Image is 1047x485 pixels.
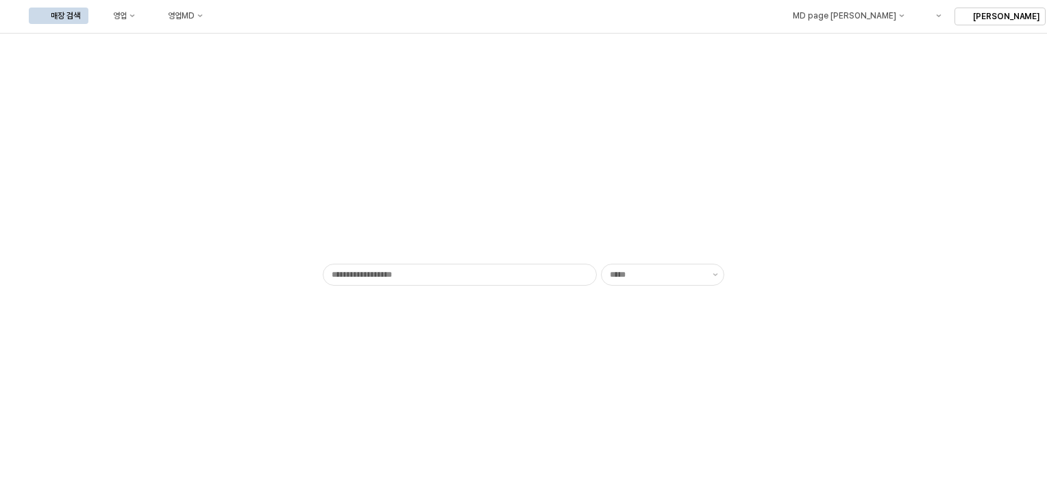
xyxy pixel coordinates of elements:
[51,11,80,21] div: 매장 검색
[954,8,1046,25] button: [PERSON_NAME]
[915,8,949,24] div: 메뉴 항목 6
[707,264,724,285] button: 제안 사항 표시
[91,8,143,24] button: 영업
[168,11,195,21] div: 영업MD
[973,11,1039,22] p: [PERSON_NAME]
[113,11,127,21] div: 영업
[29,8,88,24] button: 매장 검색
[770,8,912,24] div: MD page 이동
[792,11,896,21] div: MD page [PERSON_NAME]
[146,8,211,24] button: 영업MD
[770,8,912,24] button: MD page [PERSON_NAME]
